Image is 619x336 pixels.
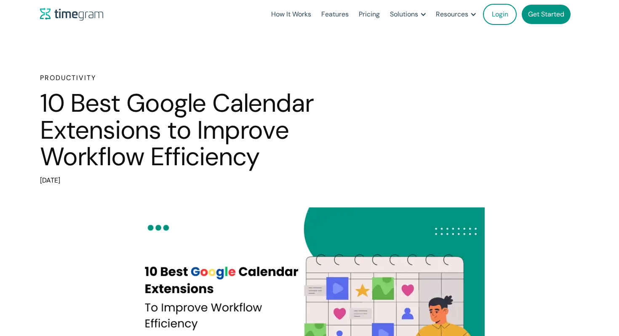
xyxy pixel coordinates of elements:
[436,8,468,20] div: Resources
[522,5,571,24] a: Get Started
[40,175,394,186] div: [DATE]
[40,90,394,170] h1: 10 Best Google Calendar Extensions to Improve Workflow Efficiency
[40,73,394,83] h6: Productivity
[483,4,517,25] a: Login
[390,8,418,20] div: Solutions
